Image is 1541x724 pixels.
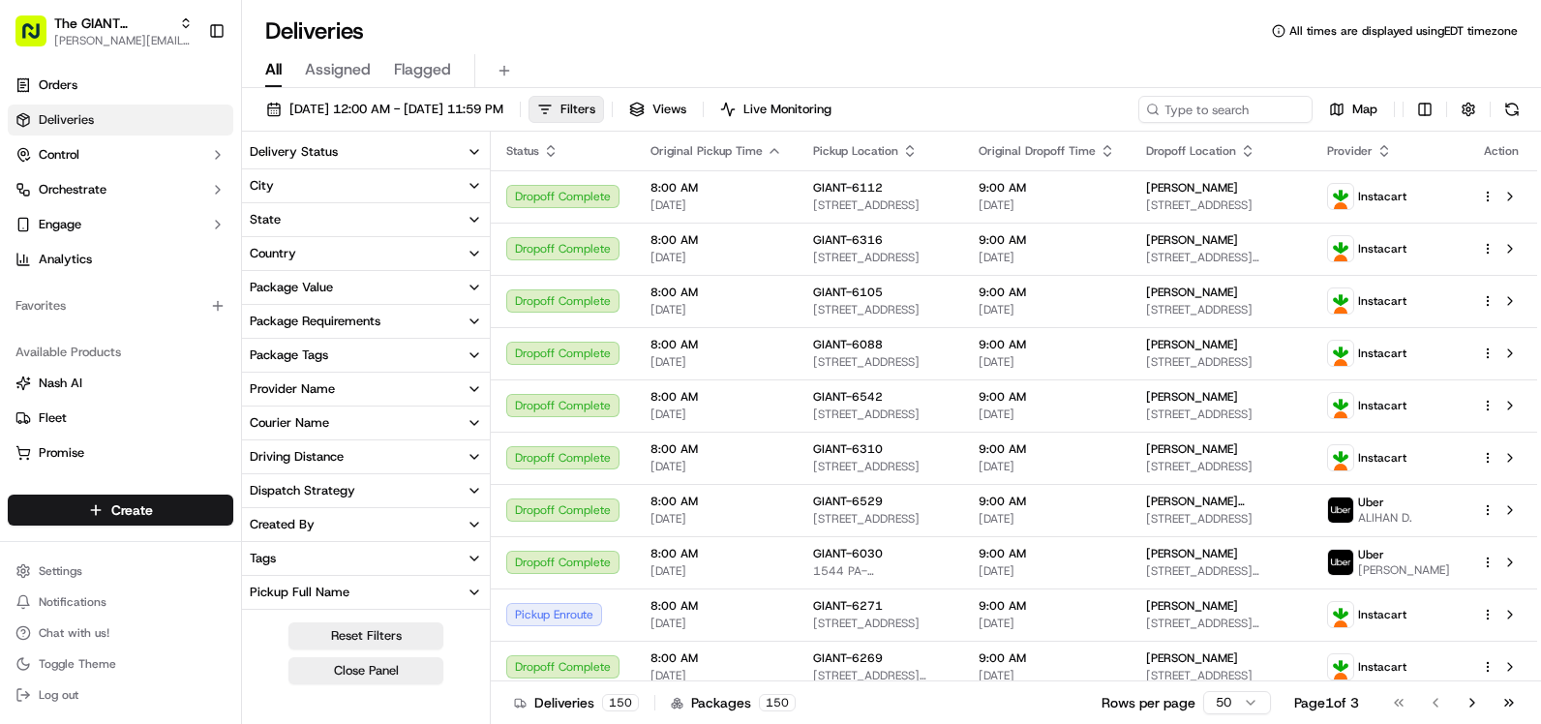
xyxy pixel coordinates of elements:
span: 9:00 AM [979,441,1115,457]
a: Analytics [8,244,233,275]
div: City [250,177,274,195]
button: Refresh [1498,96,1526,123]
img: profile_instacart_ahold_partner.png [1328,654,1353,679]
div: Tags [250,550,276,567]
img: profile_uber_ahold_partner.png [1328,550,1353,575]
span: [PERSON_NAME] [1146,180,1238,196]
img: profile_instacart_ahold_partner.png [1328,602,1353,627]
span: Orchestrate [39,181,106,198]
span: [STREET_ADDRESS] [813,616,948,631]
button: Created By [242,508,490,541]
span: GIANT-6105 [813,285,883,300]
span: 8:00 AM [650,650,782,666]
button: State [242,203,490,236]
span: 8:00 AM [650,180,782,196]
span: [STREET_ADDRESS][PERSON_NAME] [1146,563,1296,579]
span: 8:00 AM [650,494,782,509]
p: Welcome 👋 [19,77,352,108]
button: Settings [8,558,233,585]
button: Fleet [8,403,233,434]
span: 8:00 AM [650,285,782,300]
span: [STREET_ADDRESS] [1146,459,1296,474]
span: 8:00 AM [650,546,782,561]
span: [PERSON_NAME] [1146,441,1238,457]
span: Notifications [39,594,106,610]
img: 1736555255976-a54dd68f-1ca7-489b-9aae-adbdc363a1c4 [19,185,54,220]
div: Start new chat [66,185,317,204]
span: [STREET_ADDRESS][PERSON_NAME] [1146,250,1296,265]
span: Uber [1358,547,1384,562]
span: [STREET_ADDRESS] [813,197,948,213]
span: GIANT-6316 [813,232,883,248]
span: Toggle Theme [39,656,116,672]
div: Driving Distance [250,448,344,466]
button: Reset Filters [288,622,443,649]
span: Instacart [1358,346,1406,361]
span: Flagged [394,58,451,81]
span: [PERSON_NAME] [1146,285,1238,300]
button: Chat with us! [8,619,233,647]
span: [DATE] [650,407,782,422]
div: Available Products [8,337,233,368]
span: 9:00 AM [979,232,1115,248]
span: Status [506,143,539,159]
span: Assigned [305,58,371,81]
span: Chat with us! [39,625,109,641]
span: [DATE] [979,197,1115,213]
button: Log out [8,681,233,709]
button: Country [242,237,490,270]
button: Control [8,139,233,170]
button: Live Monitoring [711,96,840,123]
span: 9:00 AM [979,337,1115,352]
span: Instacart [1358,293,1406,309]
p: Rows per page [1102,693,1195,712]
button: Close Panel [288,657,443,684]
span: Log out [39,687,78,703]
img: profile_uber_ahold_partner.png [1328,498,1353,523]
span: 9:00 AM [979,650,1115,666]
button: Promise [8,437,233,468]
span: [STREET_ADDRESS] [813,459,948,474]
span: [PERSON_NAME] [1146,546,1238,561]
span: 8:00 AM [650,337,782,352]
span: [STREET_ADDRESS] [1146,407,1296,422]
span: 9:00 AM [979,494,1115,509]
span: API Documentation [183,281,311,300]
span: GIANT-6030 [813,546,883,561]
span: Provider [1327,143,1373,159]
span: [STREET_ADDRESS] [813,302,948,317]
span: [DATE] [979,668,1115,683]
button: Provider Name [242,373,490,406]
button: Driving Distance [242,440,490,473]
div: Created By [250,516,315,533]
span: 8:00 AM [650,389,782,405]
span: [DATE] [650,511,782,527]
span: 8:00 AM [650,598,782,614]
span: Instacart [1358,241,1406,256]
div: Country [250,245,296,262]
button: Map [1320,96,1386,123]
button: Views [620,96,695,123]
button: Notifications [8,588,233,616]
span: 9:00 AM [979,546,1115,561]
span: [DATE] [979,354,1115,370]
span: Original Dropoff Time [979,143,1096,159]
span: Views [652,101,686,118]
button: Orchestrate [8,174,233,205]
span: [DATE] 12:00 AM - [DATE] 11:59 PM [289,101,503,118]
span: Knowledge Base [39,281,148,300]
img: profile_instacart_ahold_partner.png [1328,288,1353,314]
img: profile_instacart_ahold_partner.png [1328,445,1353,470]
span: [STREET_ADDRESS] [813,511,948,527]
div: Packages [671,693,796,712]
span: [PERSON_NAME] [1146,232,1238,248]
span: [DATE] [650,616,782,631]
div: Action [1481,143,1522,159]
a: Promise [15,444,226,462]
button: Start new chat [329,191,352,214]
span: Dropoff Location [1146,143,1236,159]
span: [PERSON_NAME] [1146,650,1238,666]
button: Engage [8,209,233,240]
span: 8:00 AM [650,441,782,457]
div: Pickup Full Name [250,584,349,601]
